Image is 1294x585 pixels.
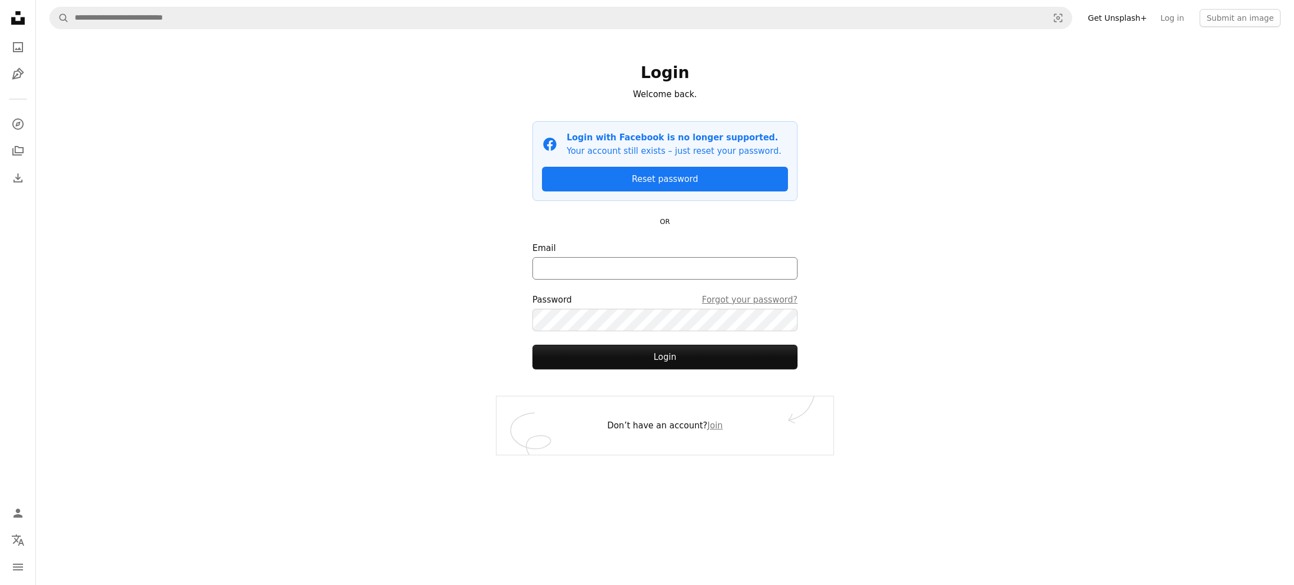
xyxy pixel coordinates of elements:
[567,131,781,144] p: Login with Facebook is no longer supported.
[1154,9,1191,27] a: Log in
[7,140,29,162] a: Collections
[7,36,29,58] a: Photos
[532,309,798,331] input: PasswordForgot your password?
[7,556,29,578] button: Menu
[1045,7,1072,29] button: Visual search
[702,293,798,307] a: Forgot your password?
[708,421,723,431] a: Join
[532,345,798,369] button: Login
[50,7,69,29] button: Search Unsplash
[532,63,798,83] h1: Login
[7,167,29,189] a: Download History
[532,88,798,101] p: Welcome back.
[1081,9,1154,27] a: Get Unsplash+
[532,241,798,280] label: Email
[49,7,1072,29] form: Find visuals sitewide
[542,167,788,191] a: Reset password
[660,218,670,226] small: OR
[7,63,29,85] a: Illustrations
[7,113,29,135] a: Explore
[7,7,29,31] a: Home — Unsplash
[532,293,798,307] div: Password
[567,144,781,158] p: Your account still exists – just reset your password.
[532,257,798,280] input: Email
[7,502,29,524] a: Log in / Sign up
[1200,9,1281,27] button: Submit an image
[7,529,29,551] button: Language
[496,396,833,455] div: Don’t have an account?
